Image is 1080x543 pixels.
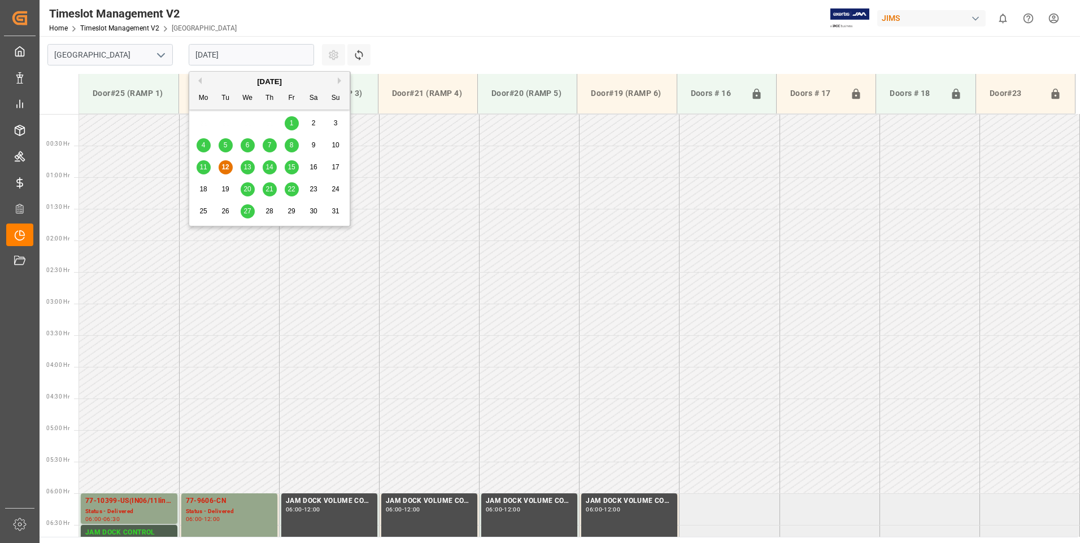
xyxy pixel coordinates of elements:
[265,207,273,215] span: 28
[221,163,229,171] span: 12
[386,507,402,512] div: 06:00
[604,507,620,512] div: 12:00
[102,516,103,522] div: -
[88,83,169,104] div: Door#25 (RAMP 1)
[46,235,69,242] span: 02:00 Hr
[199,163,207,171] span: 11
[186,507,273,516] div: Status - Delivered
[46,520,69,526] span: 06:30 Hr
[219,160,233,174] div: Choose Tuesday, August 12th, 2025
[46,425,69,431] span: 05:00 Hr
[830,8,869,28] img: Exertis%20JAM%20-%20Email%20Logo.jpg_1722504956.jpg
[197,182,211,196] div: Choose Monday, August 18th, 2025
[686,83,746,104] div: Doors # 16
[286,496,373,507] div: JAM DOCK VOLUME CONTROL
[387,83,468,104] div: Door#21 (RAMP 4)
[285,116,299,130] div: Choose Friday, August 1st, 2025
[202,141,206,149] span: 4
[186,496,273,507] div: 77-9606-CN
[243,185,251,193] span: 20
[204,516,220,522] div: 12:00
[504,507,520,512] div: 12:00
[186,516,202,522] div: 06:00
[46,393,69,400] span: 04:30 Hr
[243,163,251,171] span: 13
[329,204,343,218] div: Choose Sunday, August 31st, 2025
[219,138,233,152] div: Choose Tuesday, August 5th, 2025
[197,138,211,152] div: Choose Monday, August 4th, 2025
[290,119,294,127] span: 1
[263,160,277,174] div: Choose Thursday, August 14th, 2025
[486,507,502,512] div: 06:00
[219,204,233,218] div: Choose Tuesday, August 26th, 2025
[307,160,321,174] div: Choose Saturday, August 16th, 2025
[285,160,299,174] div: Choose Friday, August 15th, 2025
[49,24,68,32] a: Home
[338,77,345,84] button: Next Month
[195,77,202,84] button: Previous Month
[302,507,304,512] div: -
[1016,6,1041,31] button: Help Center
[310,185,317,193] span: 23
[263,182,277,196] div: Choose Thursday, August 21st, 2025
[265,163,273,171] span: 14
[285,91,299,106] div: Fr
[241,204,255,218] div: Choose Wednesday, August 27th, 2025
[219,182,233,196] div: Choose Tuesday, August 19th, 2025
[307,91,321,106] div: Sa
[312,141,316,149] span: 9
[197,204,211,218] div: Choose Monday, August 25th, 2025
[46,204,69,210] span: 01:30 Hr
[985,83,1045,104] div: Door#23
[219,91,233,106] div: Tu
[263,204,277,218] div: Choose Thursday, August 28th, 2025
[193,112,347,222] div: month 2025-08
[602,507,604,512] div: -
[224,141,228,149] span: 5
[885,83,945,104] div: Doors # 18
[307,138,321,152] div: Choose Saturday, August 9th, 2025
[310,207,317,215] span: 30
[46,362,69,368] span: 04:00 Hr
[199,185,207,193] span: 18
[285,204,299,218] div: Choose Friday, August 29th, 2025
[246,141,250,149] span: 6
[332,185,339,193] span: 24
[329,91,343,106] div: Su
[332,163,339,171] span: 17
[188,83,269,104] div: Door#24 (RAMP 2)
[46,172,69,178] span: 01:00 Hr
[502,507,504,512] div: -
[487,83,568,104] div: Door#20 (RAMP 5)
[202,516,203,522] div: -
[85,496,173,507] div: 77-10399-US(IN06/11lines)
[46,267,69,273] span: 02:30 Hr
[189,76,350,87] div: [DATE]
[402,507,404,512] div: -
[288,207,295,215] span: 29
[46,488,69,494] span: 06:00 Hr
[586,83,667,104] div: Door#19 (RAMP 6)
[103,516,120,522] div: 06:30
[329,160,343,174] div: Choose Sunday, August 17th, 2025
[221,185,229,193] span: 19
[329,182,343,196] div: Choose Sunday, August 24th, 2025
[304,507,320,512] div: 12:00
[290,141,294,149] span: 8
[85,527,173,538] div: JAM DOCK CONTROL
[197,160,211,174] div: Choose Monday, August 11th, 2025
[241,138,255,152] div: Choose Wednesday, August 6th, 2025
[334,119,338,127] span: 3
[310,163,317,171] span: 16
[265,185,273,193] span: 21
[85,507,173,516] div: Status - Delivered
[307,204,321,218] div: Choose Saturday, August 30th, 2025
[46,299,69,305] span: 03:00 Hr
[80,24,159,32] a: Timeslot Management V2
[46,457,69,463] span: 05:30 Hr
[486,496,573,507] div: JAM DOCK VOLUME CONTROL
[268,141,272,149] span: 7
[241,182,255,196] div: Choose Wednesday, August 20th, 2025
[189,44,314,65] input: DD.MM.YYYY
[329,138,343,152] div: Choose Sunday, August 10th, 2025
